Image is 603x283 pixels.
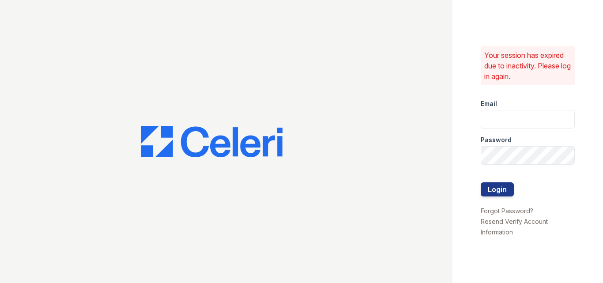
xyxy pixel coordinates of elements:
a: Forgot Password? [481,207,533,215]
img: CE_Logo_Blue-a8612792a0a2168367f1c8372b55b34899dd931a85d93a1a3d3e32e68fde9ad4.png [141,126,283,158]
label: Email [481,99,497,108]
a: Resend Verify Account Information [481,218,548,236]
p: Your session has expired due to inactivity. Please log in again. [484,50,572,82]
button: Login [481,182,514,196]
label: Password [481,136,512,144]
